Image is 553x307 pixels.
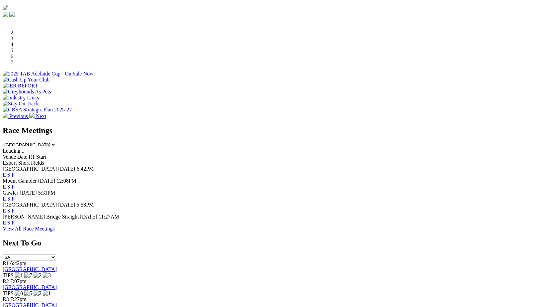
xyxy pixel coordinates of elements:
[34,272,42,278] img: 2
[9,113,28,119] span: Previous
[29,154,46,160] span: R1 Start
[3,12,8,17] img: facebook.svg
[12,220,15,226] a: F
[29,113,46,119] a: Next
[10,278,27,284] span: 7:07pm
[3,272,14,278] span: TIPS
[12,184,15,190] a: F
[3,83,38,89] img: IER REPORT
[43,272,51,278] img: 3
[3,166,57,172] span: [GEOGRAPHIC_DATA]
[36,113,46,119] span: Next
[7,220,10,226] a: S
[3,196,6,202] a: E
[3,148,24,154] span: Loading...
[3,238,550,247] h2: Next To Go
[3,290,14,296] span: TIPS
[77,202,94,208] span: 5:58PM
[17,154,27,160] span: Date
[7,172,10,178] a: S
[99,214,119,220] span: 11:27AM
[58,166,75,172] span: [DATE]
[3,296,9,302] span: R3
[3,190,18,196] span: Gawler
[3,184,6,190] a: E
[77,166,94,172] span: 6:42PM
[15,290,23,296] img: 8
[7,196,10,202] a: S
[24,290,32,296] img: 5
[58,202,75,208] span: [DATE]
[3,208,6,214] a: E
[3,226,55,231] a: View All Race Meetings
[3,260,9,266] span: R1
[3,5,8,10] img: logo-grsa-white.png
[7,208,10,214] a: S
[3,160,17,166] span: Expert
[3,266,57,272] a: [GEOGRAPHIC_DATA]
[18,160,30,166] span: Short
[10,296,27,302] span: 7:27pm
[3,214,79,220] span: [PERSON_NAME] Bridge Straight
[34,290,42,296] img: 2
[3,95,39,101] img: Industry Links
[3,126,550,135] h2: Race Meetings
[3,172,6,178] a: E
[12,208,15,214] a: F
[3,220,6,226] a: E
[3,77,49,83] img: Cash Up Your Club
[31,160,44,166] span: Fields
[9,12,15,17] img: twitter.svg
[3,101,39,107] img: Stay On Track
[12,196,15,202] a: F
[3,278,9,284] span: R2
[3,284,57,290] a: [GEOGRAPHIC_DATA]
[7,184,10,190] a: S
[3,107,72,113] img: GRSA Strategic Plan 2025-27
[3,71,94,77] img: 2025 TAB Adelaide Cup - On Sale Now
[20,190,37,196] span: [DATE]
[24,272,32,278] img: 7
[38,178,55,184] span: [DATE]
[12,172,15,178] a: F
[3,178,37,184] span: Mount Gambier
[10,260,27,266] span: 6:42pm
[29,113,35,118] img: chevron-right-pager-white.svg
[38,190,55,196] span: 5:31PM
[80,214,97,220] span: [DATE]
[3,202,57,208] span: [GEOGRAPHIC_DATA]
[3,154,16,160] span: Venue
[3,113,8,118] img: chevron-left-pager-white.svg
[43,290,51,296] img: 1
[3,113,29,119] a: Previous
[3,89,51,95] img: Greyhounds As Pets
[56,178,76,184] span: 12:08PM
[15,272,23,278] img: 1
